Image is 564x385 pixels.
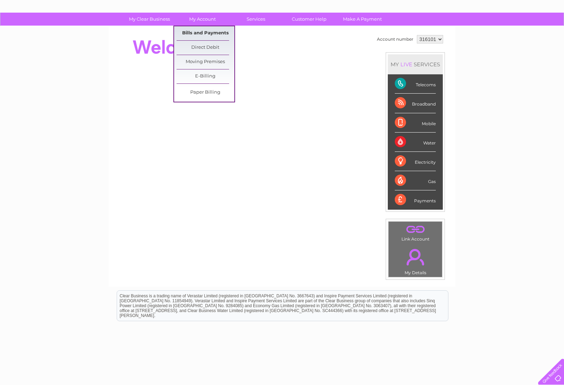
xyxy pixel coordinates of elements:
[395,113,436,133] div: Mobile
[478,30,499,35] a: Telecoms
[177,26,234,40] a: Bills and Payments
[395,171,436,190] div: Gas
[441,30,454,35] a: Water
[388,243,442,277] td: My Details
[395,133,436,152] div: Water
[227,13,285,26] a: Services
[503,30,513,35] a: Blog
[375,33,415,45] td: Account number
[333,13,391,26] a: Make A Payment
[395,94,436,113] div: Broadband
[117,4,448,34] div: Clear Business is a trading name of Verastar Limited (registered in [GEOGRAPHIC_DATA] No. 3667643...
[177,69,234,83] a: E-Billing
[458,30,474,35] a: Energy
[517,30,535,35] a: Contact
[177,86,234,100] a: Paper Billing
[388,54,443,74] div: MY SERVICES
[390,223,440,236] a: .
[388,221,442,243] td: Link Account
[177,41,234,55] a: Direct Debit
[395,74,436,94] div: Telecoms
[280,13,338,26] a: Customer Help
[432,4,480,12] a: 0333 014 3131
[541,30,557,35] a: Log out
[174,13,232,26] a: My Account
[390,245,440,269] a: .
[20,18,55,40] img: logo.png
[395,190,436,209] div: Payments
[395,152,436,171] div: Electricity
[121,13,178,26] a: My Clear Business
[177,55,234,69] a: Moving Premises
[399,61,414,68] div: LIVE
